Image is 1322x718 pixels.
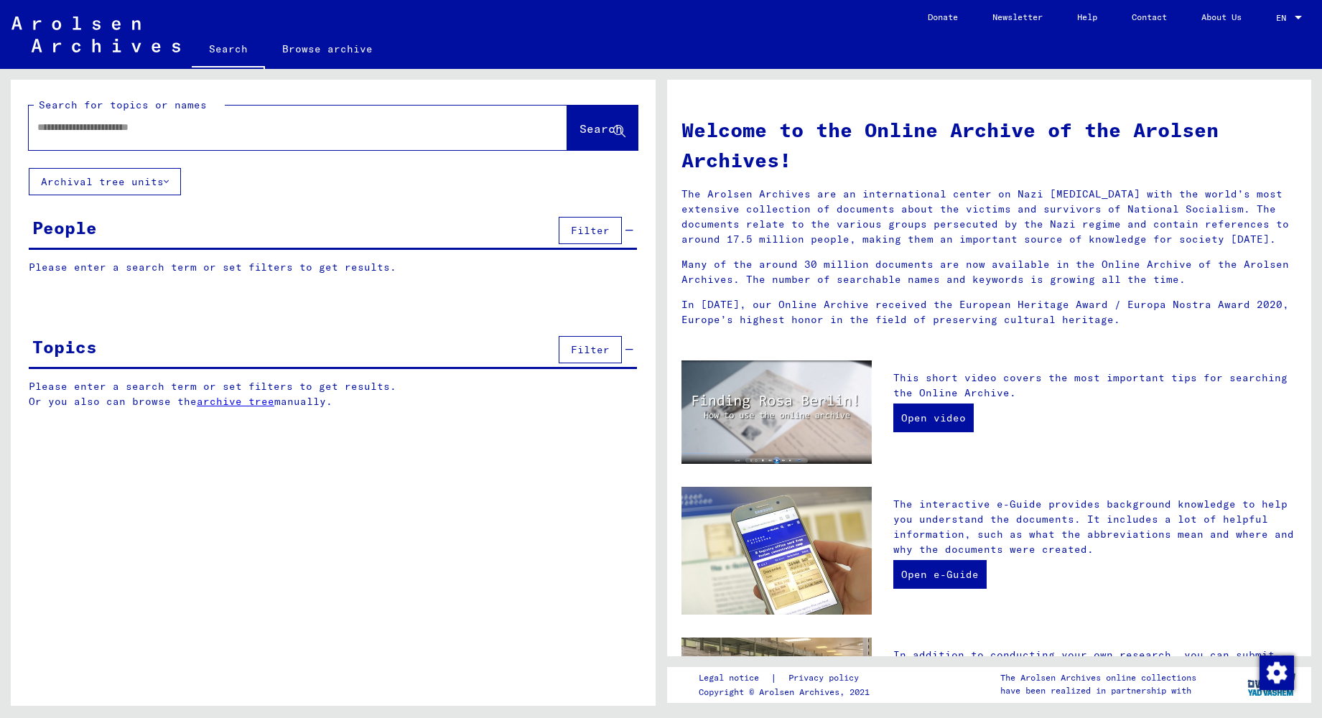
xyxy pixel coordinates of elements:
span: Search [579,121,623,136]
p: In addition to conducting your own research, you can submit inquiries to the Arolsen Archives. No... [893,648,1297,708]
a: Search [192,32,265,69]
p: Many of the around 30 million documents are now available in the Online Archive of the Arolsen Ar... [681,257,1298,287]
a: archive tree [197,395,274,408]
div: | [699,671,876,686]
p: The Arolsen Archives are an international center on Nazi [MEDICAL_DATA] with the world’s most ext... [681,187,1298,247]
p: In [DATE], our Online Archive received the European Heritage Award / Europa Nostra Award 2020, Eu... [681,297,1298,327]
div: Topics [32,334,97,360]
a: Privacy policy [777,671,876,686]
button: Search [567,106,638,150]
div: People [32,215,97,241]
p: This short video covers the most important tips for searching the Online Archive. [893,370,1297,401]
img: video.jpg [681,360,872,465]
p: have been realized in partnership with [1000,684,1196,697]
img: Change consent [1260,656,1294,690]
a: Legal notice [699,671,771,686]
p: Please enter a search term or set filters to get results. [29,260,637,275]
p: Please enter a search term or set filters to get results. Or you also can browse the manually. [29,379,638,409]
div: Change consent [1259,655,1293,689]
button: Filter [559,336,622,363]
h1: Welcome to the Online Archive of the Arolsen Archives! [681,115,1298,175]
img: eguide.jpg [681,487,872,615]
button: Filter [559,217,622,244]
p: Copyright © Arolsen Archives, 2021 [699,686,876,699]
span: EN [1276,13,1292,23]
span: Filter [571,224,610,237]
button: Archival tree units [29,168,181,195]
a: Open video [893,404,974,432]
img: Arolsen_neg.svg [11,17,180,52]
mat-label: Search for topics or names [39,98,207,111]
p: The interactive e-Guide provides background knowledge to help you understand the documents. It in... [893,497,1297,557]
span: Filter [571,343,610,356]
p: The Arolsen Archives online collections [1000,671,1196,684]
a: Open e-Guide [893,560,987,589]
a: Browse archive [265,32,390,66]
img: yv_logo.png [1244,666,1298,702]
